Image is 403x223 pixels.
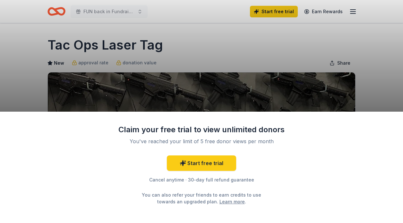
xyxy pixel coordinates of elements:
[219,198,245,205] a: Learn more
[167,155,236,171] a: Start free trial
[118,176,285,184] div: Cancel anytime · 30-day full refund guarantee
[136,191,267,205] div: You can also refer your friends to earn credits to use towards an upgraded plan. .
[126,137,277,145] div: You've reached your limit of 5 free donor views per month
[118,125,285,135] div: Claim your free trial to view unlimited donors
